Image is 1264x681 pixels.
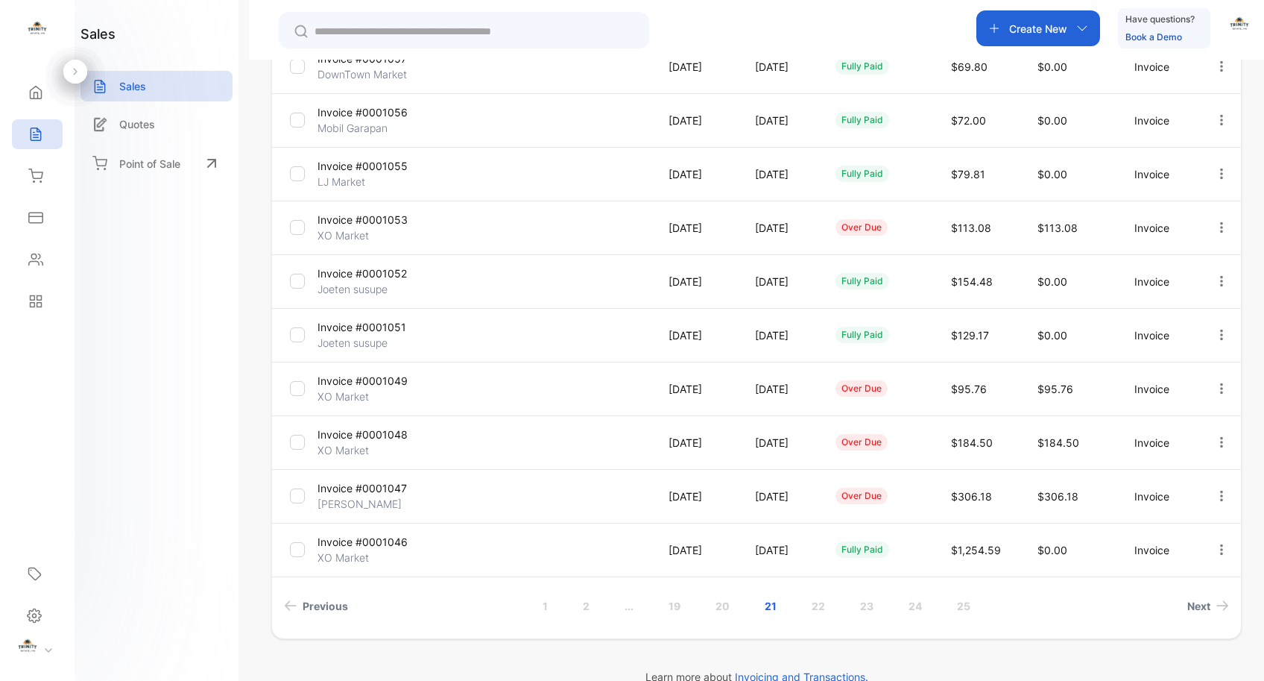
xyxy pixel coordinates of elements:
[669,59,724,75] p: [DATE]
[1181,592,1235,620] a: Next page
[80,71,233,101] a: Sales
[317,373,429,389] p: Invoice #0001049
[1037,275,1067,288] span: $0.00
[1134,327,1184,343] p: Invoice
[16,637,39,659] img: profile
[951,383,987,395] span: $95.76
[835,273,889,289] div: fully paid
[976,10,1100,46] button: Create New
[1228,10,1251,46] button: avatar
[1228,15,1251,37] img: avatar
[1125,31,1182,43] a: Book a Demo
[651,592,698,620] a: Page 19
[1037,222,1078,234] span: $113.08
[1125,12,1195,27] p: Have questions?
[951,275,993,288] span: $154.48
[835,166,889,182] div: fully paid
[1037,60,1067,73] span: $0.00
[669,327,724,343] p: [DATE]
[835,327,889,343] div: fully paid
[669,274,724,289] p: [DATE]
[951,329,989,342] span: $129.17
[951,114,986,127] span: $72.00
[317,281,429,297] p: Joeten susupe
[951,222,991,234] span: $113.08
[755,542,805,558] p: [DATE]
[669,166,724,182] p: [DATE]
[835,434,888,451] div: over due
[317,442,429,458] p: XO Market
[119,156,180,172] p: Point of Sale
[317,389,429,404] p: XO Market
[755,381,805,397] p: [DATE]
[525,592,566,620] a: Page 1
[951,490,992,503] span: $306.18
[317,335,429,351] p: Joeten susupe
[1134,381,1184,397] p: Invoice
[1134,274,1184,289] p: Invoice
[755,59,805,75] p: [DATE]
[317,319,429,335] p: Invoice #0001051
[951,168,985,181] span: $79.81
[1037,544,1067,556] span: $0.00
[1009,21,1067,37] p: Create New
[317,534,429,550] p: Invoice #0001046
[1134,489,1184,504] p: Invoice
[835,219,888,236] div: over due
[1134,166,1184,182] p: Invoice
[1134,220,1184,236] p: Invoice
[669,435,724,451] p: [DATE]
[119,78,146,94] p: Sales
[1037,383,1073,395] span: $95.76
[1134,542,1184,558] p: Invoice
[607,592,651,620] a: Jump backward
[755,489,805,504] p: [DATE]
[1134,59,1184,75] p: Invoice
[755,274,805,289] p: [DATE]
[1134,435,1184,451] p: Invoice
[835,380,888,397] div: over due
[1134,113,1184,128] p: Invoice
[26,19,48,42] img: logo
[119,116,155,132] p: Quotes
[80,24,116,44] h1: sales
[278,592,354,620] a: Previous page
[669,489,724,504] p: [DATE]
[1037,490,1078,503] span: $306.18
[842,592,891,620] a: Page 23
[317,550,429,565] p: XO Market
[835,488,888,504] div: over due
[317,66,429,82] p: DownTown Market
[12,6,57,51] button: Open LiveChat chat widget
[951,436,993,449] span: $184.50
[755,113,805,128] p: [DATE]
[1187,598,1210,614] span: Next
[669,542,724,558] p: [DATE]
[303,598,348,614] span: Previous
[317,427,429,442] p: Invoice #0001048
[317,158,429,174] p: Invoice #0001055
[317,266,429,281] p: Invoice #0001052
[1037,168,1067,181] span: $0.00
[669,220,724,236] p: [DATE]
[835,58,889,75] div: fully paid
[698,592,748,620] a: Page 20
[747,592,794,620] a: Page 21 is your current page
[317,120,429,136] p: Mobil Garapan
[1037,114,1067,127] span: $0.00
[317,104,429,120] p: Invoice #0001056
[80,109,233,139] a: Quotes
[669,113,724,128] p: [DATE]
[317,174,429,189] p: LJ Market
[951,544,1001,556] span: $1,254.59
[565,592,607,620] a: Page 2
[317,212,429,227] p: Invoice #0001053
[939,592,988,620] a: Page 25
[1037,329,1067,342] span: $0.00
[317,227,429,243] p: XO Market
[755,435,805,451] p: [DATE]
[794,592,843,620] a: Page 22
[317,480,429,496] p: Invoice #0001047
[835,112,889,128] div: fully paid
[755,327,805,343] p: [DATE]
